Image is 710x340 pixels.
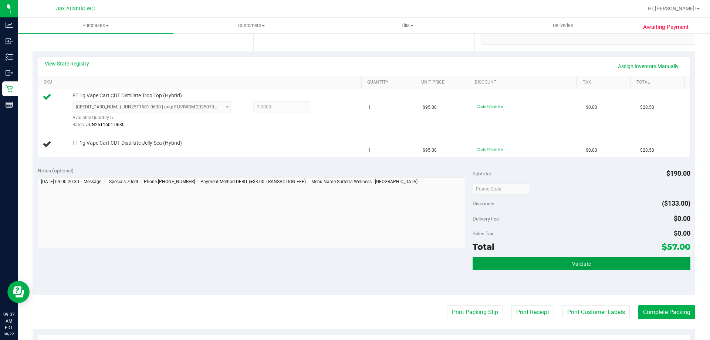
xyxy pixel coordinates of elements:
[329,18,485,33] a: Tills
[666,169,690,177] span: $190.00
[586,104,597,111] span: $0.00
[72,139,182,147] span: FT 1g Vape Cart CDT Distillate Jelly Sea (Hybrid)
[329,22,484,29] span: Tills
[368,147,371,154] span: 1
[473,216,499,222] span: Delivery Fee
[423,147,437,154] span: $95.00
[18,22,173,29] span: Purchases
[423,104,437,111] span: $95.00
[18,18,173,33] a: Purchases
[583,80,628,85] a: Tax
[613,60,683,73] a: Assign Inventory Manually
[477,148,503,151] span: 70cdt: 70% off line
[475,80,574,85] a: Discount
[662,199,690,207] span: ($133.00)
[44,80,358,85] a: SKU
[662,242,690,252] span: $57.00
[674,229,690,237] span: $0.00
[473,171,491,176] span: Subtotal
[56,6,95,12] span: Jax Atlantic WC
[473,197,494,210] span: Discounts
[543,22,583,29] span: Deliveries
[367,80,412,85] a: Quantity
[638,305,695,319] button: Complete Packing
[473,242,494,252] span: Total
[173,18,329,33] a: Customers
[38,168,74,174] span: Notes (optional)
[368,104,371,111] span: 1
[473,230,493,236] span: Sales Tax
[640,147,654,154] span: $28.50
[586,147,597,154] span: $0.00
[485,18,641,33] a: Deliveries
[473,257,690,270] button: Validate
[562,305,630,319] button: Print Customer Labels
[72,112,239,127] div: Available Quantity:
[648,6,696,11] span: Hi, [PERSON_NAME]!
[511,305,554,319] button: Print Receipt
[86,122,125,127] span: JUN25T1601-0630
[447,305,503,319] button: Print Packing Slip
[3,311,14,331] p: 09:07 AM EDT
[643,23,689,31] span: Awaiting Payment
[174,22,329,29] span: Customers
[6,69,13,77] inline-svg: Outbound
[6,53,13,61] inline-svg: Inventory
[636,80,682,85] a: Total
[110,115,113,120] span: 5
[72,122,85,127] span: Batch:
[72,92,182,99] span: FT 1g Vape Cart CDT Distillate Trop Top (Hybrid)
[421,80,466,85] a: Unit Price
[572,261,591,267] span: Validate
[45,60,89,67] a: View State Registry
[6,101,13,108] inline-svg: Reports
[6,37,13,45] inline-svg: Inbound
[3,331,14,337] p: 08/22
[640,104,654,111] span: $28.50
[6,85,13,92] inline-svg: Retail
[477,105,503,108] span: 70cdt: 70% off line
[674,215,690,222] span: $0.00
[7,281,30,303] iframe: Resource center
[473,184,530,195] input: Promo Code
[6,21,13,29] inline-svg: Analytics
